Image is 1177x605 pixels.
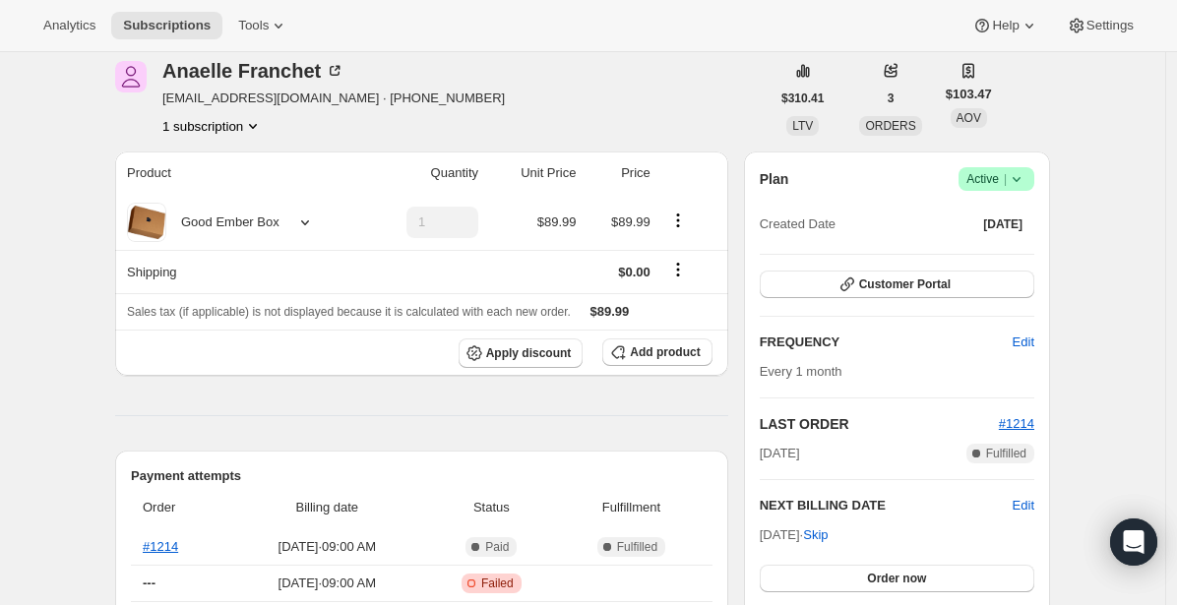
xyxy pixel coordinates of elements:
[31,12,107,39] button: Analytics
[1086,18,1134,33] span: Settings
[602,338,712,366] button: Add product
[162,116,263,136] button: Product actions
[888,91,895,106] span: 3
[590,304,630,319] span: $89.99
[630,344,700,360] span: Add product
[946,85,992,104] span: $103.47
[562,498,700,517] span: Fulfillment
[662,259,694,280] button: Shipping actions
[791,519,839,551] button: Skip
[111,12,222,39] button: Subscriptions
[131,466,712,486] h2: Payment attempts
[971,211,1034,238] button: [DATE]
[662,210,694,231] button: Product actions
[611,214,650,229] span: $89.99
[143,575,155,590] span: ---
[233,537,420,557] span: [DATE] · 09:00 AM
[226,12,300,39] button: Tools
[115,61,147,92] span: Anaelle Franchet
[238,18,269,33] span: Tools
[481,575,514,591] span: Failed
[966,169,1026,189] span: Active
[233,574,420,593] span: [DATE] · 09:00 AM
[983,216,1022,232] span: [DATE]
[362,151,484,195] th: Quantity
[1013,333,1034,352] span: Edit
[131,486,227,529] th: Order
[760,444,800,463] span: [DATE]
[760,169,789,189] h2: Plan
[865,119,915,133] span: ORDERS
[127,203,166,242] img: product img
[992,18,1019,33] span: Help
[486,345,572,361] span: Apply discount
[803,525,828,545] span: Skip
[484,151,582,195] th: Unit Price
[867,571,926,586] span: Order now
[1004,171,1007,187] span: |
[957,111,981,125] span: AOV
[760,214,836,234] span: Created Date
[143,539,178,554] a: #1214
[162,89,505,108] span: [EMAIL_ADDRESS][DOMAIN_NAME] · [PHONE_NUMBER]
[760,565,1034,592] button: Order now
[986,446,1026,461] span: Fulfilled
[1110,518,1157,566] div: Open Intercom Messenger
[999,414,1034,434] button: #1214
[960,12,1050,39] button: Help
[162,61,344,81] div: Anaelle Franchet
[760,271,1034,298] button: Customer Portal
[617,539,657,555] span: Fulfilled
[537,214,577,229] span: $89.99
[760,333,1013,352] h2: FREQUENCY
[760,496,1013,515] h2: NEXT BILLING DATE
[43,18,95,33] span: Analytics
[459,338,584,368] button: Apply discount
[432,498,550,517] span: Status
[999,416,1034,431] a: #1214
[583,151,656,195] th: Price
[859,276,951,292] span: Customer Portal
[127,305,571,319] span: Sales tax (if applicable) is not displayed because it is calculated with each new order.
[760,364,842,379] span: Every 1 month
[760,527,829,542] span: [DATE] ·
[1001,327,1046,358] button: Edit
[166,212,279,232] div: Good Ember Box
[760,414,999,434] h2: LAST ORDER
[485,539,509,555] span: Paid
[233,498,420,517] span: Billing date
[618,265,650,279] span: $0.00
[123,18,211,33] span: Subscriptions
[792,119,813,133] span: LTV
[1013,496,1034,515] button: Edit
[770,85,836,112] button: $310.41
[876,85,906,112] button: 3
[115,250,362,293] th: Shipping
[1055,12,1146,39] button: Settings
[781,91,824,106] span: $310.41
[115,151,362,195] th: Product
